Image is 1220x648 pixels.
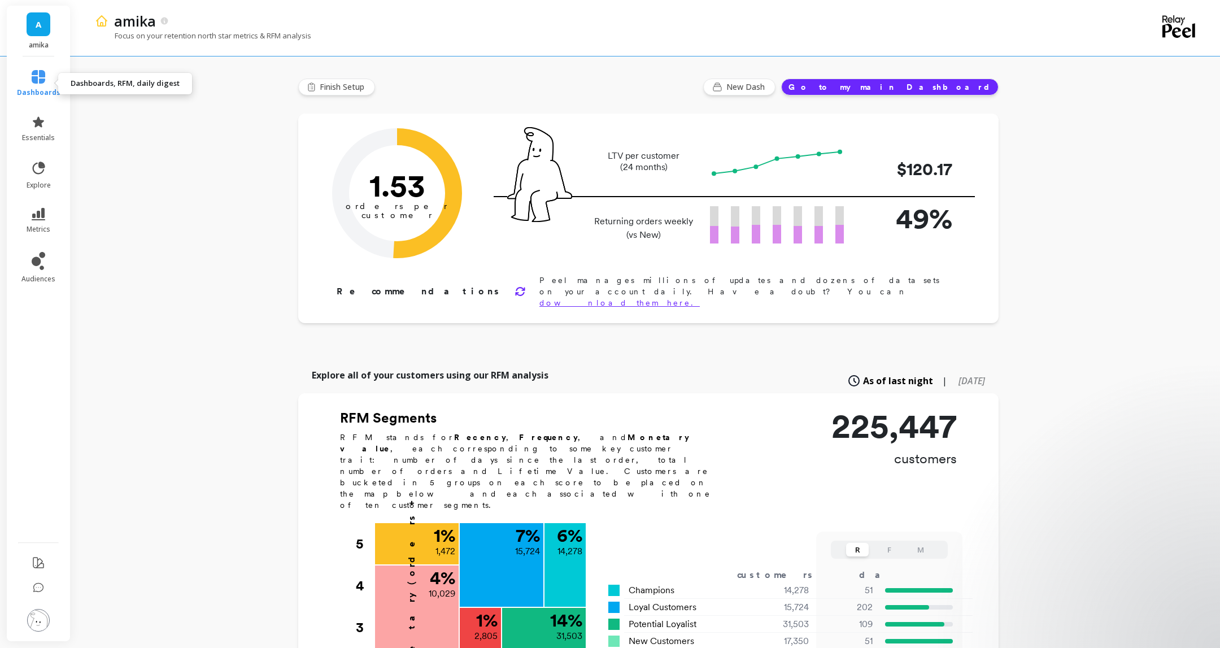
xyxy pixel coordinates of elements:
[846,543,869,556] button: R
[556,629,582,643] p: 31,503
[320,81,368,93] span: Finish Setup
[27,181,51,190] span: explore
[516,527,540,545] p: 7 %
[95,31,311,41] p: Focus on your retention north star metrics & RFM analysis
[823,584,873,597] p: 51
[95,14,108,28] img: header icon
[742,634,823,648] div: 17,350
[591,215,696,242] p: Returning orders weekly (vs New)
[454,433,506,442] b: Recency
[629,634,694,648] span: New Customers
[742,584,823,597] div: 14,278
[737,568,829,582] div: customers
[22,133,55,142] span: essentials
[27,609,50,632] img: profile picture
[435,545,455,558] p: 1,472
[356,523,374,565] div: 5
[862,197,952,240] p: 49%
[781,79,999,95] button: Go to my main Dashboard
[21,275,55,284] span: audiences
[515,545,540,558] p: 15,724
[862,156,952,182] p: $120.17
[591,150,696,173] p: LTV per customer (24 months)
[909,543,932,556] button: M
[346,201,448,211] tspan: orders per
[629,601,696,614] span: Loyal Customers
[312,368,548,382] p: Explore all of your customers using our RFM analysis
[474,629,498,643] p: 2,805
[18,41,59,50] p: amika
[726,81,768,93] span: New Dash
[742,601,823,614] div: 15,724
[429,587,455,601] p: 10,029
[539,298,700,307] a: download them here.
[557,545,582,558] p: 14,278
[823,634,873,648] p: 51
[823,617,873,631] p: 109
[298,79,375,95] button: Finish Setup
[519,433,578,442] b: Frequency
[507,127,572,222] img: pal seatted on line
[340,432,724,511] p: RFM stands for , , and , each corresponding to some key customer trait: number of days since the ...
[17,88,60,97] span: dashboards
[114,11,156,31] p: amika
[629,584,674,597] span: Champions
[823,601,873,614] p: 202
[878,543,900,556] button: F
[476,611,498,629] p: 1 %
[434,527,455,545] p: 1 %
[361,210,433,220] tspan: customer
[539,275,962,308] p: Peel manages millions of updates and dozens of datasets on your account daily. Have a doubt? You can
[958,375,985,387] span: [DATE]
[942,374,947,388] span: |
[340,409,724,427] h2: RFM Segments
[742,617,823,631] div: 31,503
[863,374,933,388] span: As of last night
[27,225,50,234] span: metrics
[831,450,957,468] p: customers
[430,569,455,587] p: 4 %
[369,167,425,204] text: 1.53
[337,285,501,298] p: Recommendations
[36,18,41,31] span: A
[831,409,957,443] p: 225,447
[550,611,582,629] p: 14 %
[629,617,696,631] span: Potential Loyalist
[356,565,374,607] div: 4
[557,527,582,545] p: 6 %
[859,568,905,582] div: days
[703,79,775,95] button: New Dash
